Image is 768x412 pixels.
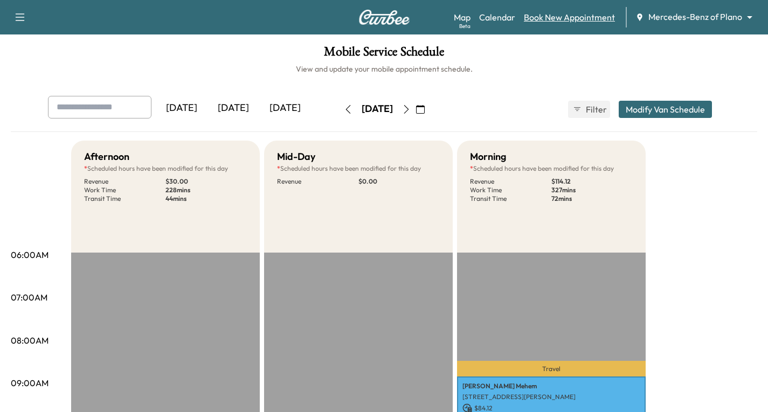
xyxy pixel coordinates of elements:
[277,177,358,186] p: Revenue
[11,291,47,304] p: 07:00AM
[470,194,551,203] p: Transit Time
[11,334,49,347] p: 08:00AM
[84,149,129,164] h5: Afternoon
[277,149,315,164] h5: Mid-Day
[470,164,633,173] p: Scheduled hours have been modified for this day
[457,361,646,376] p: Travel
[470,149,506,164] h5: Morning
[479,11,515,24] a: Calendar
[358,10,410,25] img: Curbee Logo
[165,194,247,203] p: 44 mins
[207,96,259,121] div: [DATE]
[551,194,633,203] p: 72 mins
[11,45,757,64] h1: Mobile Service Schedule
[156,96,207,121] div: [DATE]
[84,177,165,186] p: Revenue
[524,11,615,24] a: Book New Appointment
[11,376,49,389] p: 09:00AM
[551,186,633,194] p: 327 mins
[586,103,605,116] span: Filter
[362,102,393,116] div: [DATE]
[619,101,712,118] button: Modify Van Schedule
[470,177,551,186] p: Revenue
[648,11,742,23] span: Mercedes-Benz of Plano
[568,101,610,118] button: Filter
[84,186,165,194] p: Work Time
[165,177,247,186] p: $ 30.00
[462,393,640,401] p: [STREET_ADDRESS][PERSON_NAME]
[470,186,551,194] p: Work Time
[11,248,49,261] p: 06:00AM
[11,64,757,74] h6: View and update your mobile appointment schedule.
[165,186,247,194] p: 228 mins
[259,96,311,121] div: [DATE]
[459,22,471,30] div: Beta
[358,177,440,186] p: $ 0.00
[84,164,247,173] p: Scheduled hours have been modified for this day
[277,164,440,173] p: Scheduled hours have been modified for this day
[84,194,165,203] p: Transit Time
[454,11,471,24] a: MapBeta
[462,382,640,390] p: [PERSON_NAME] Mehem
[551,177,633,186] p: $ 114.12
